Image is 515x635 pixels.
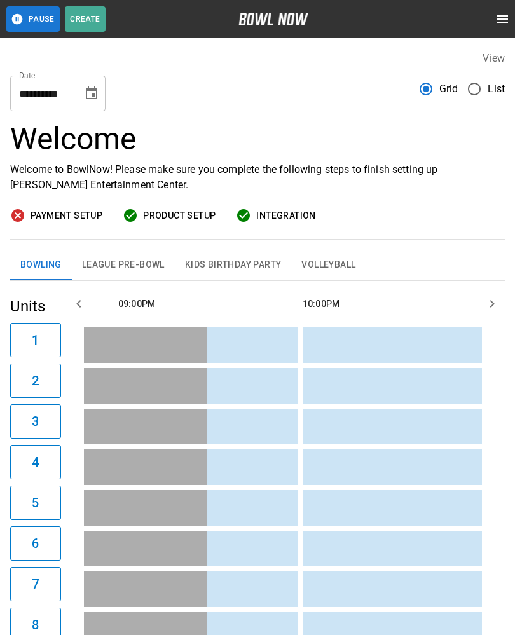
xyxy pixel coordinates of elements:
[439,81,458,97] span: Grid
[238,13,308,25] img: logo
[118,286,298,322] th: 09:00PM
[10,486,61,520] button: 5
[256,208,315,224] span: Integration
[10,296,61,317] h5: Units
[10,121,505,157] h3: Welcome
[32,533,39,554] h6: 6
[175,250,292,280] button: Kids Birthday Party
[10,364,61,398] button: 2
[291,250,366,280] button: Volleyball
[32,493,39,513] h6: 5
[72,250,175,280] button: League Pre-Bowl
[483,52,505,64] label: View
[488,81,505,97] span: List
[10,323,61,357] button: 1
[32,574,39,594] h6: 7
[32,615,39,635] h6: 8
[32,371,39,391] h6: 2
[6,6,60,32] button: Pause
[10,526,61,561] button: 6
[10,445,61,479] button: 4
[10,404,61,439] button: 3
[10,567,61,601] button: 7
[490,6,515,32] button: open drawer
[10,250,505,280] div: inventory tabs
[79,81,104,106] button: Choose date, selected date is Sep 2, 2025
[32,452,39,472] h6: 4
[10,162,505,193] p: Welcome to BowlNow! Please make sure you complete the following steps to finish setting up [PERSO...
[32,411,39,432] h6: 3
[303,286,482,322] th: 10:00PM
[65,6,106,32] button: Create
[143,208,216,224] span: Product Setup
[31,208,102,224] span: Payment Setup
[10,250,72,280] button: Bowling
[32,330,39,350] h6: 1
